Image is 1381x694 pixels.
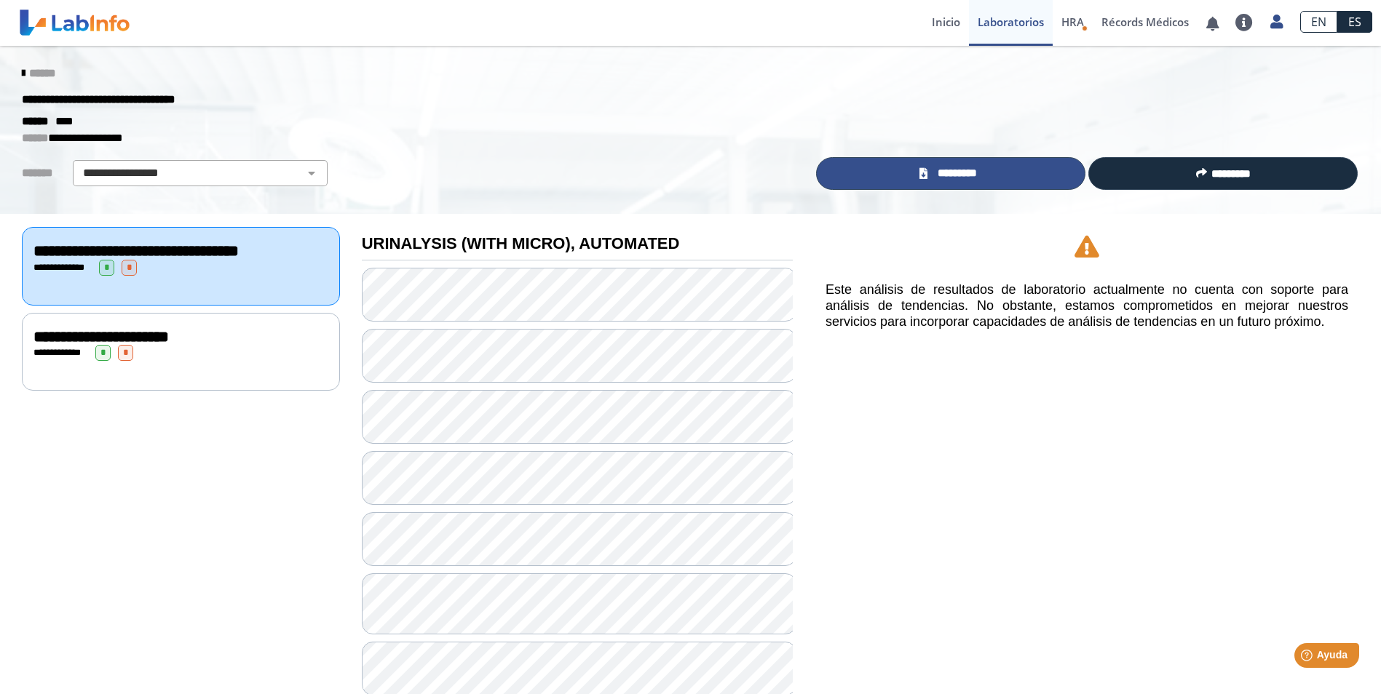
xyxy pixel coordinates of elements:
iframe: Help widget launcher [1251,637,1365,678]
h5: Este análisis de resultados de laboratorio actualmente no cuenta con soporte para análisis de ten... [826,282,1348,330]
span: HRA [1061,15,1084,29]
a: EN [1300,11,1337,33]
a: ES [1337,11,1372,33]
b: URINALYSIS (WITH MICRO), AUTOMATED [362,234,680,252]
